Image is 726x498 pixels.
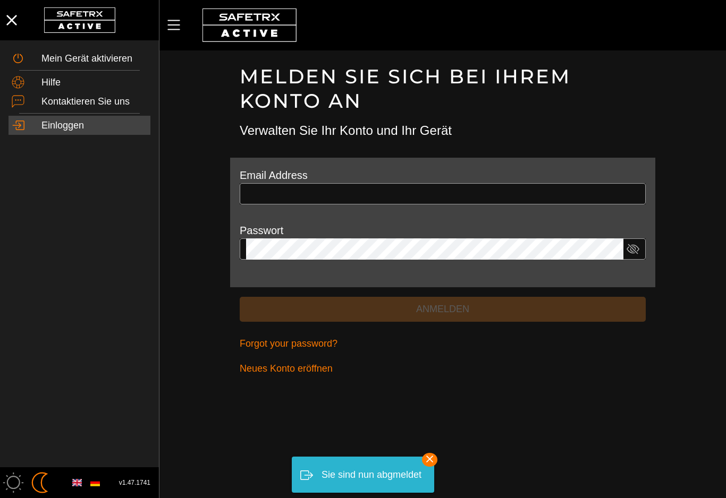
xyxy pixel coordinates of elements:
[240,225,283,236] label: Passwort
[240,360,333,377] span: Neues Konto eröffnen
[240,356,646,381] a: Neues Konto eröffnen
[72,478,82,487] img: en.svg
[29,472,50,493] img: ModeDark.svg
[113,474,157,492] button: v1.47.1741
[90,478,100,487] img: de.svg
[12,76,24,89] img: Help.svg
[240,331,646,356] a: Forgot your password?
[240,169,308,181] label: Email Address
[41,120,147,132] div: Einloggen
[68,474,86,492] button: English
[12,95,24,108] img: ContactUs.svg
[86,474,104,492] button: German
[240,297,646,322] button: Anmelden
[240,336,337,352] span: Forgot your password?
[41,77,147,89] div: Hilfe
[165,14,191,36] button: MenÜ
[240,122,646,140] h3: Verwalten Sie Ihr Konto und Ihr Gerät
[119,477,150,488] span: v1.47.1741
[240,64,646,113] h1: Melden Sie sich bei Ihrem Konto an
[248,301,637,317] span: Anmelden
[41,96,147,108] div: Kontaktieren Sie uns
[322,465,421,485] div: Sie sind nun abgmeldet
[3,472,24,493] img: ModeLight.svg
[41,53,147,65] div: Mein Gerät aktivieren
